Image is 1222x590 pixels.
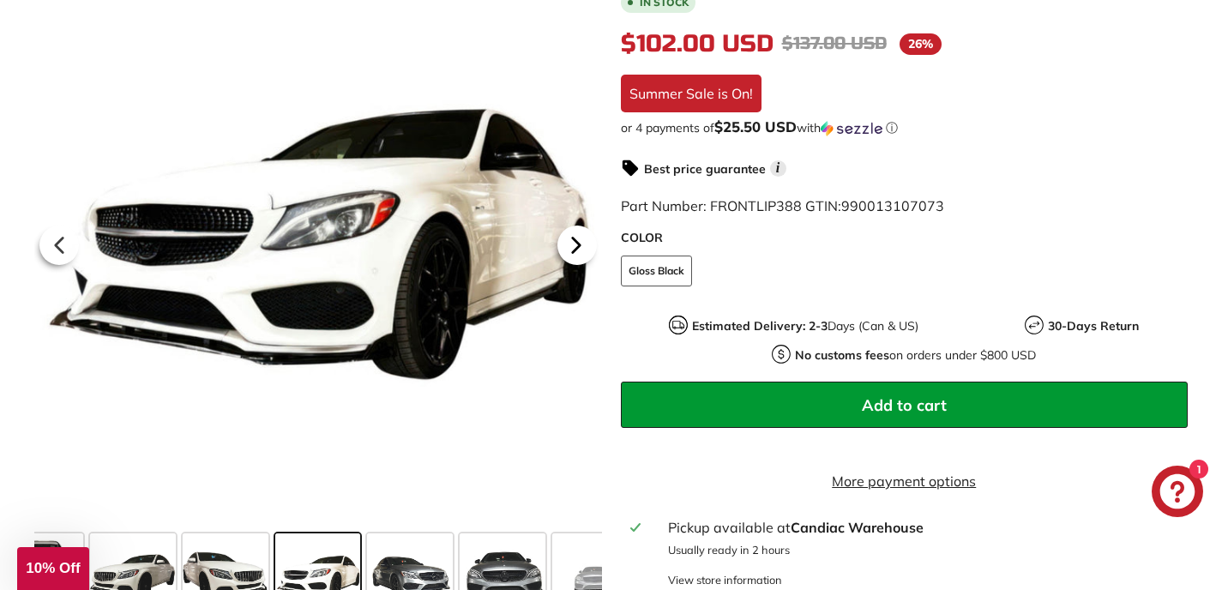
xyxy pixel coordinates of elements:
button: Add to cart [621,382,1189,428]
span: Part Number: FRONTLIP388 GTIN: [621,197,944,214]
span: $102.00 USD [621,29,774,58]
strong: Candiac Warehouse [791,519,924,536]
a: More payment options [621,471,1189,491]
span: i [770,160,786,177]
span: Add to cart [862,395,947,415]
p: on orders under $800 USD [795,346,1036,364]
div: or 4 payments of$25.50 USDwithSezzle Click to learn more about Sezzle [621,119,1189,136]
strong: No customs fees [795,347,889,363]
div: Summer Sale is On! [621,75,761,112]
strong: Best price guarantee [644,161,766,177]
span: 26% [900,33,942,55]
p: Usually ready in 2 hours [668,542,1178,558]
inbox-online-store-chat: Shopify online store chat [1147,466,1208,521]
div: or 4 payments of with [621,119,1189,136]
span: 10% Off [26,560,80,576]
div: 10% Off [17,547,89,590]
p: Days (Can & US) [692,317,918,335]
span: $137.00 USD [782,33,887,54]
span: $25.50 USD [714,117,797,135]
strong: 30-Days Return [1048,318,1139,334]
label: COLOR [621,229,1189,247]
span: 990013107073 [841,197,944,214]
strong: Estimated Delivery: 2-3 [692,318,828,334]
img: Sezzle [821,121,882,136]
div: View store information [668,572,782,588]
div: Pickup available at [668,517,1178,538]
